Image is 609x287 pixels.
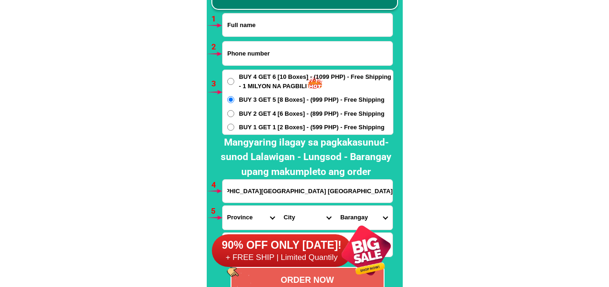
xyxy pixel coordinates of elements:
input: Input address [223,180,392,203]
select: Select province [223,206,279,230]
h2: Mangyaring ilagay sa pagkakasunud-sunod Lalawigan - Lungsod - Barangay upang makumpleto ang order [214,135,398,180]
h6: 1 [211,13,222,25]
h6: 2 [211,41,222,53]
span: BUY 2 GET 4 [6 Boxes] - (899 PHP) - Free Shipping [239,109,385,119]
select: Select commune [336,206,392,230]
h6: 4 [211,179,222,191]
input: BUY 4 GET 6 [10 Boxes] - (1099 PHP) - Free Shipping - 1 MILYON NA PAGBILI [227,78,234,85]
input: BUY 2 GET 4 [6 Boxes] - (899 PHP) - Free Shipping [227,110,234,117]
h6: 3 [211,78,222,90]
span: BUY 4 GET 6 [10 Boxes] - (1099 PHP) - Free Shipping - 1 MILYON NA PAGBILI [239,72,393,91]
select: Select district [279,206,336,230]
span: BUY 3 GET 5 [8 Boxes] - (999 PHP) - Free Shipping [239,95,385,105]
input: Input full_name [223,14,392,36]
input: BUY 1 GET 1 [2 Boxes] - (599 PHP) - Free Shipping [227,124,234,131]
h6: 5 [211,205,222,217]
h6: 90% OFF ONLY [DATE]! [212,238,352,252]
h6: + FREE SHIP | Limited Quantily [212,252,352,263]
input: Input phone_number [223,42,392,65]
input: BUY 3 GET 5 [8 Boxes] - (999 PHP) - Free Shipping [227,96,234,103]
span: BUY 1 GET 1 [2 Boxes] - (599 PHP) - Free Shipping [239,123,385,132]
